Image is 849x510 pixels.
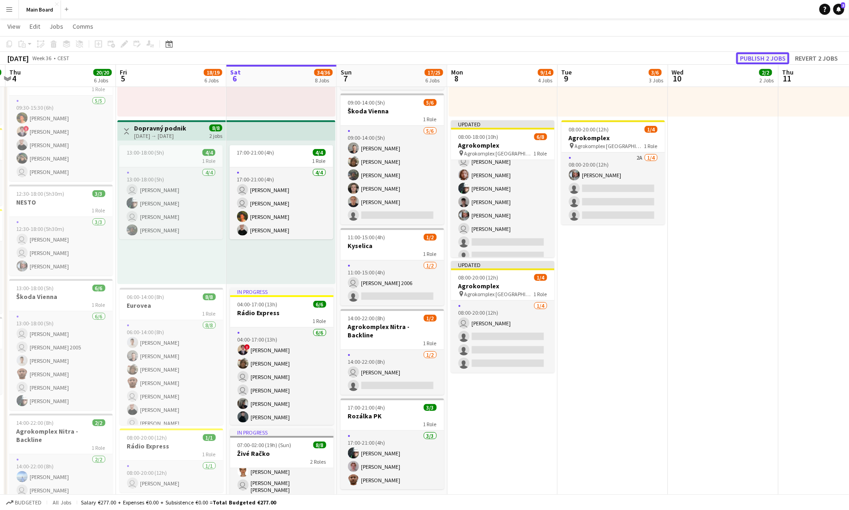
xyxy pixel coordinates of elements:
span: ! [24,126,29,131]
span: 1/4 [645,126,658,133]
span: 20/20 [93,69,112,76]
span: 1 Role [644,143,658,149]
h3: Agrokomplex Nitra - Backline [9,427,113,444]
app-job-card: 08:00-20:00 (12h)1/1Rádio Express1 Role1/108:00-20:00 (12h) [PERSON_NAME] [120,429,223,492]
span: 10 [671,73,684,84]
h3: Agrokomplex Nitra - Backline [341,323,444,339]
app-job-card: 11:00-15:00 (4h)1/2Kyselica1 Role1/211:00-15:00 (4h) [PERSON_NAME] 2006 [341,228,444,305]
h3: Živé Račko [230,449,334,458]
app-card-role: 4/413:00-18:00 (5h) [PERSON_NAME][PERSON_NAME] [PERSON_NAME][PERSON_NAME] [119,168,223,239]
app-card-role: 1/408:00-20:00 (12h) [PERSON_NAME] [451,301,555,373]
span: 17:00-21:00 (4h) [237,149,275,156]
app-job-card: In progress04:00-17:00 (13h)6/6Rádio Express1 Role6/604:00-17:00 (13h)![PERSON_NAME][PERSON_NAME]... [230,288,334,425]
app-card-role: 2A1/408:00-20:00 (12h)[PERSON_NAME] [562,153,665,224]
span: 12:30-18:00 (5h30m) [17,190,65,197]
span: 1 Role [534,291,547,298]
span: ! [244,344,250,350]
div: Updated08:00-18:00 (10h)6/8Agrokomplex Agrokomplex [GEOGRAPHIC_DATA]1 Role6/808:00-18:00 (10h) [P... [451,120,555,257]
span: Tue [562,68,572,76]
app-card-role: 3/312:30-18:00 (5h30m) [PERSON_NAME] [PERSON_NAME][PERSON_NAME] [9,217,113,275]
app-job-card: 08:00-20:00 (12h)1/4Agrokomplex Agrokomplex [GEOGRAPHIC_DATA]1 Role2A1/408:00-20:00 (12h)[PERSON_... [562,120,665,224]
app-card-role: 2/214:00-22:00 (8h)[PERSON_NAME] [PERSON_NAME] [9,454,113,499]
h3: NESTO [9,198,113,206]
span: 1 Role [312,157,326,164]
span: Agrokomplex [GEOGRAPHIC_DATA] [464,150,534,157]
app-card-role: 5/609:00-14:00 (5h)[PERSON_NAME][PERSON_NAME][PERSON_NAME][PERSON_NAME][PERSON_NAME] [341,126,444,224]
span: 6/8 [534,133,547,140]
span: 17/25 [425,69,443,76]
span: 1 Role [423,340,437,347]
div: [DATE] [7,54,29,63]
app-card-role: 6/613:00-18:00 (5h) [PERSON_NAME] [PERSON_NAME] 2005[PERSON_NAME][PERSON_NAME] [PERSON_NAME][PERS... [9,311,113,410]
div: In progress [230,429,334,436]
h3: Škoda Vienna [341,107,444,115]
span: 08:00-20:00 (12h) [127,434,167,441]
button: Revert 2 jobs [791,52,842,64]
h3: Škoda Vienna [9,292,113,301]
h3: Rádio Express [230,309,334,317]
div: 17:00-21:00 (4h)4/41 Role4/417:00-21:00 (4h) [PERSON_NAME] [PERSON_NAME][PERSON_NAME][PERSON_NAME] [230,145,333,239]
span: 3/3 [424,404,437,411]
span: 06:00-14:00 (8h) [127,293,165,300]
span: 13:00-18:00 (5h) [127,149,164,156]
span: 1 Role [423,116,437,123]
span: Sun [341,68,352,76]
app-job-card: 06:00-14:00 (8h)8/8Eurovea1 Role8/806:00-14:00 (8h)[PERSON_NAME][PERSON_NAME][PERSON_NAME][PERSON... [120,288,223,425]
span: Fri [120,68,127,76]
span: 18/19 [204,69,222,76]
span: 34/36 [314,69,333,76]
span: 1 Role [423,421,437,428]
span: 13:00-18:00 (5h) [17,285,54,292]
span: 17:00-21:00 (4h) [348,404,385,411]
span: Wed [672,68,684,76]
h3: Eurovea [120,301,223,310]
span: 1 Role [313,317,326,324]
div: In progress [230,288,334,295]
span: 1 Role [92,86,105,93]
app-card-role: 6/808:00-18:00 (10h) [PERSON_NAME][PERSON_NAME][PERSON_NAME][PERSON_NAME][PERSON_NAME] [PERSON_NAME] [451,139,555,265]
span: 9/14 [538,69,554,76]
span: 1/4 [534,274,547,281]
span: 9 [560,73,572,84]
div: CEST [57,55,69,62]
span: 4/4 [313,149,326,156]
div: 13:00-18:00 (5h)6/6Škoda Vienna1 Role6/613:00-18:00 (5h) [PERSON_NAME] [PERSON_NAME] 2005[PERSON_... [9,279,113,410]
span: 8/8 [203,293,216,300]
span: 11 [781,73,794,84]
span: 08:00-20:00 (12h) [569,126,609,133]
span: Agrokomplex [GEOGRAPHIC_DATA] [464,291,534,298]
span: 5/6 [424,99,437,106]
span: 3 [841,2,845,8]
div: 8 Jobs [315,77,332,84]
span: 08:00-18:00 (10h) [458,133,499,140]
app-job-card: 14:00-22:00 (8h)2/2Agrokomplex Nitra - Backline1 Role2/214:00-22:00 (8h)[PERSON_NAME] [PERSON_NAME] [9,414,113,499]
span: 09:00-14:00 (5h) [348,99,385,106]
span: 11:00-15:00 (4h) [348,234,385,241]
h3: Kyselica [341,242,444,250]
span: View [7,22,20,31]
div: 6 Jobs [204,77,222,84]
span: 6/6 [92,285,105,292]
div: 3 Jobs [649,77,664,84]
span: Edit [30,22,40,31]
span: Sat [230,68,241,76]
app-job-card: 17:00-21:00 (4h)3/3Rozálka PK1 Role3/317:00-21:00 (4h)[PERSON_NAME][PERSON_NAME][PERSON_NAME] [341,398,444,489]
span: 6/6 [313,301,326,308]
span: 5 [118,73,127,84]
app-card-role: 1/214:00-22:00 (8h) [PERSON_NAME] [341,350,444,395]
span: 08:00-20:00 (12h) [458,274,499,281]
span: 2/2 [759,69,772,76]
span: 2 Roles [311,458,326,465]
span: 3/3 [92,190,105,197]
app-job-card: 14:00-22:00 (8h)1/2Agrokomplex Nitra - Backline1 Role1/214:00-22:00 (8h) [PERSON_NAME] [341,309,444,395]
div: 6 Jobs [425,77,443,84]
span: Agrokomplex [GEOGRAPHIC_DATA] [575,143,644,149]
div: Updated [451,120,555,128]
span: Mon [451,68,463,76]
span: 1 Role [202,310,216,317]
span: Week 36 [31,55,54,62]
a: View [4,20,24,32]
span: 1/2 [424,234,437,241]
